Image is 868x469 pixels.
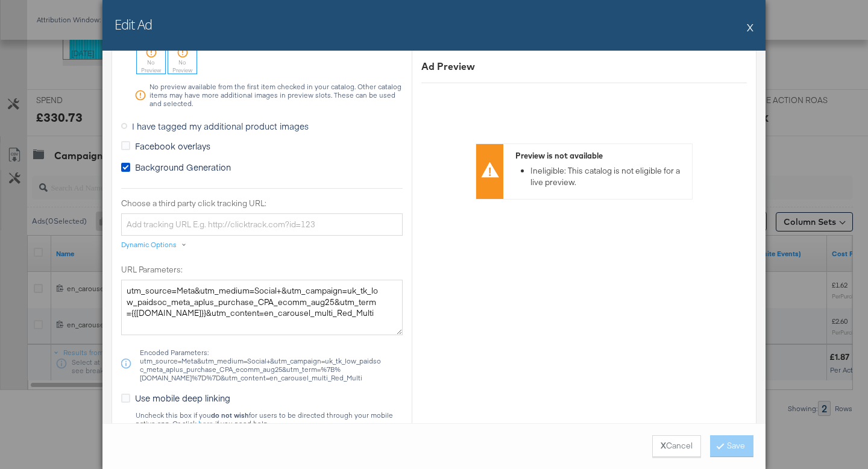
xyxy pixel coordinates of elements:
[137,58,165,74] div: No Preview
[121,280,403,335] textarea: utm_source=Meta&utm_medium=Social+&utm_campaign=uk_tk_low_paidsoc_meta_aplus_purchase_CPA_ecomm_a...
[515,150,686,162] div: Preview is not available
[132,120,309,132] span: I have tagged my additional product images
[168,58,197,74] div: No Preview
[421,60,747,74] div: Ad Preview
[115,15,152,33] h2: Edit Ad
[135,161,231,173] span: Background Generation
[652,435,701,457] button: XCancel
[121,264,403,275] label: URL Parameters:
[149,83,403,108] div: No preview available from the first item checked in your catalog. Other catalog items may have mo...
[198,419,213,428] a: here
[747,15,753,39] button: X
[135,140,210,152] span: Facebook overlays
[139,348,403,382] div: Encoded Parameters:
[121,198,403,209] label: Choose a third party click tracking URL:
[121,240,177,250] div: Dynamic Options
[661,440,666,452] strong: X
[530,165,686,187] li: Ineligible: This catalog is not eligible for a live preview.
[211,411,249,420] strong: do not wish
[135,392,230,404] span: Use mobile deep linking
[140,357,381,382] span: utm_source=Meta&utm_medium=Social+&utm_campaign=uk_tk_low_paidsoc_meta_aplus_purchase_CPA_ecomm_a...
[121,213,403,236] input: Add tracking URL E.g. http://clicktrack.com?id=123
